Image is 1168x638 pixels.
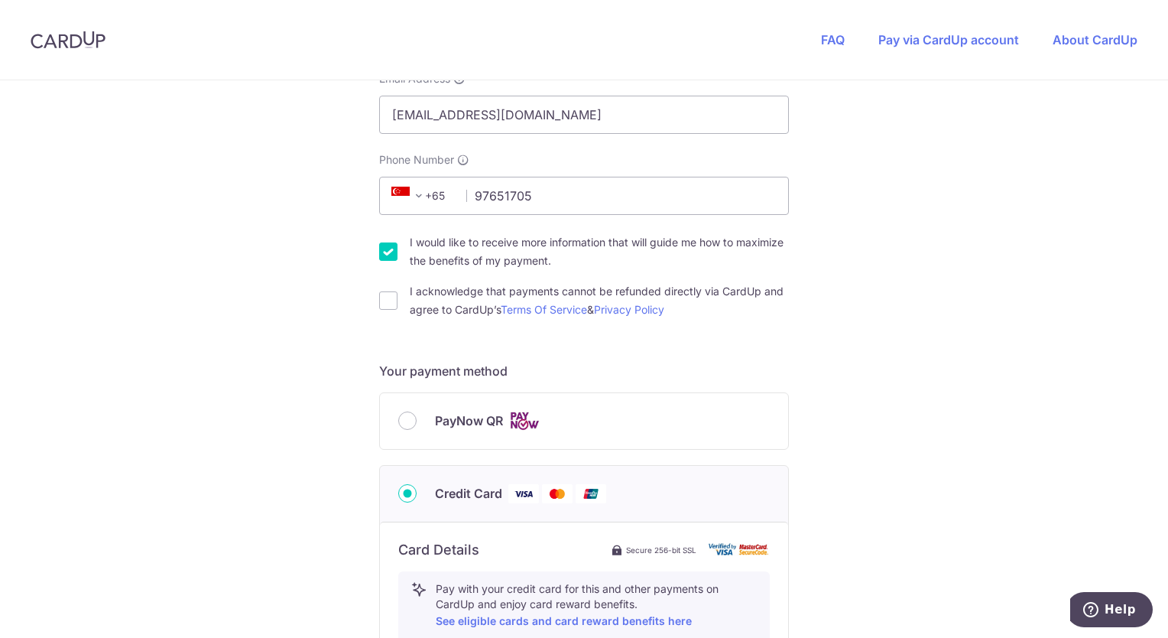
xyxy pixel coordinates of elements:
h5: Your payment method [379,362,789,380]
img: Cards logo [509,412,540,431]
iframe: Opens a widget where you can find more information [1070,592,1153,630]
a: See eligible cards and card reward benefits here [436,614,692,627]
span: +65 [387,187,456,205]
div: Credit Card Visa Mastercard Union Pay [398,484,770,503]
span: Credit Card [435,484,502,503]
span: +65 [391,187,428,205]
a: FAQ [821,32,845,47]
span: Phone Number [379,152,454,168]
a: Pay via CardUp account [878,32,1019,47]
label: I would like to receive more information that will guide me how to maximize the benefits of my pa... [410,233,789,270]
img: CardUp [31,31,105,49]
img: Visa [508,484,539,503]
a: Privacy Policy [594,303,664,316]
label: I acknowledge that payments cannot be refunded directly via CardUp and agree to CardUp’s & [410,282,789,319]
a: Terms Of Service [501,303,587,316]
span: PayNow QR [435,412,503,430]
p: Pay with your credit card for this and other payments on CardUp and enjoy card reward benefits. [436,581,757,630]
img: Union Pay [576,484,606,503]
img: Mastercard [542,484,573,503]
input: Email address [379,96,789,134]
img: card secure [709,543,770,556]
span: Secure 256-bit SSL [626,544,696,556]
div: PayNow QR Cards logo [398,412,770,431]
a: About CardUp [1053,32,1137,47]
h6: Card Details [398,541,479,559]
